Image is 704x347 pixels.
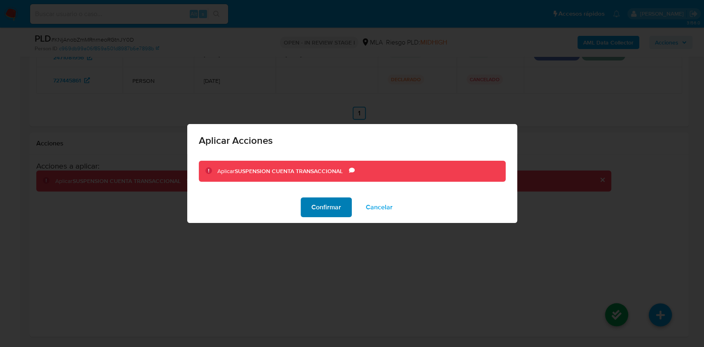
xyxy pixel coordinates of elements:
div: Aplicar [217,167,349,176]
span: Cancelar [366,198,393,216]
b: SUSPENSION CUENTA TRANSACCIONAL [235,167,343,175]
span: Aplicar Acciones [199,136,506,145]
button: Cancelar [355,197,403,217]
button: Confirmar [301,197,352,217]
span: Confirmar [311,198,341,216]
